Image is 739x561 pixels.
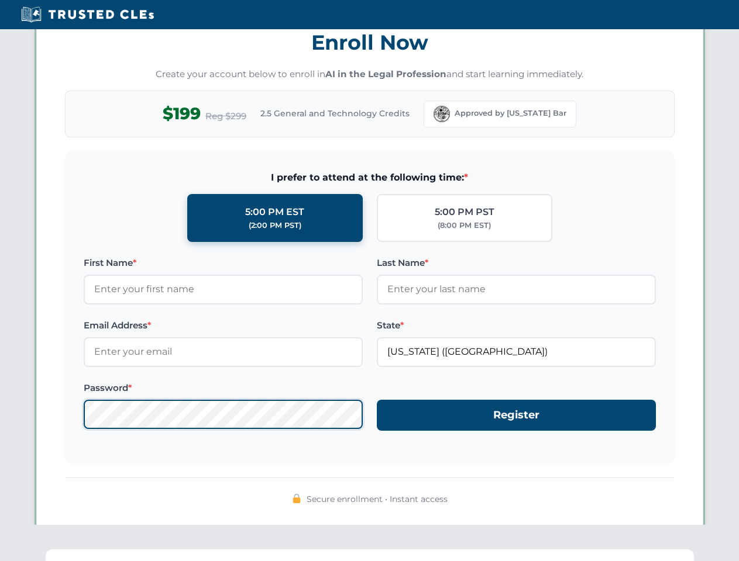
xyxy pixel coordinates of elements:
[307,493,448,505] span: Secure enrollment • Instant access
[84,275,363,304] input: Enter your first name
[84,170,656,185] span: I prefer to attend at the following time:
[377,256,656,270] label: Last Name
[438,220,491,231] div: (8:00 PM EST)
[455,108,566,119] span: Approved by [US_STATE] Bar
[292,494,301,503] img: 🔒
[163,101,201,127] span: $199
[325,68,446,79] strong: AI in the Legal Profession
[65,68,675,81] p: Create your account below to enroll in and start learning immediately.
[84,381,363,395] label: Password
[205,109,246,123] span: Reg $299
[434,106,450,122] img: Florida Bar
[249,220,301,231] div: (2:00 PM PST)
[377,400,656,431] button: Register
[245,205,304,220] div: 5:00 PM EST
[260,107,410,120] span: 2.5 General and Technology Credits
[377,318,656,333] label: State
[84,337,363,366] input: Enter your email
[84,256,363,270] label: First Name
[435,205,494,220] div: 5:00 PM PST
[377,337,656,366] input: Florida (FL)
[84,318,363,333] label: Email Address
[18,6,157,23] img: Trusted CLEs
[65,24,675,61] h3: Enroll Now
[377,275,656,304] input: Enter your last name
